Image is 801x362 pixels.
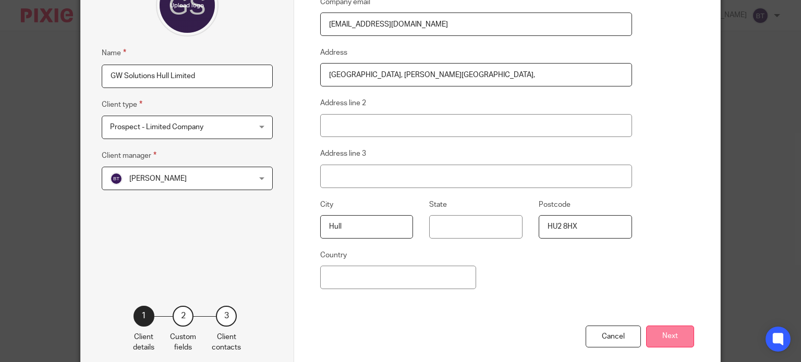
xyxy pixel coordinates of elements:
label: Address line 3 [320,148,366,159]
button: Next [646,326,694,348]
p: Custom fields [170,332,196,353]
label: Client type [102,98,142,110]
label: Postcode [539,199,571,210]
span: Prospect - Limited Company [110,123,203,131]
p: Client contacts [212,332,241,353]
label: Address [320,47,347,58]
label: State [429,199,447,210]
div: 1 [133,306,154,327]
label: Address line 2 [320,98,366,108]
label: Country [320,250,347,260]
img: svg%3E [110,172,123,185]
label: Client manager [102,149,156,161]
span: [PERSON_NAME] [129,175,187,182]
p: Client details [133,332,154,353]
div: 3 [216,306,237,327]
div: 2 [173,306,193,327]
div: Cancel [586,326,641,348]
label: Name [102,47,126,59]
label: City [320,199,333,210]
